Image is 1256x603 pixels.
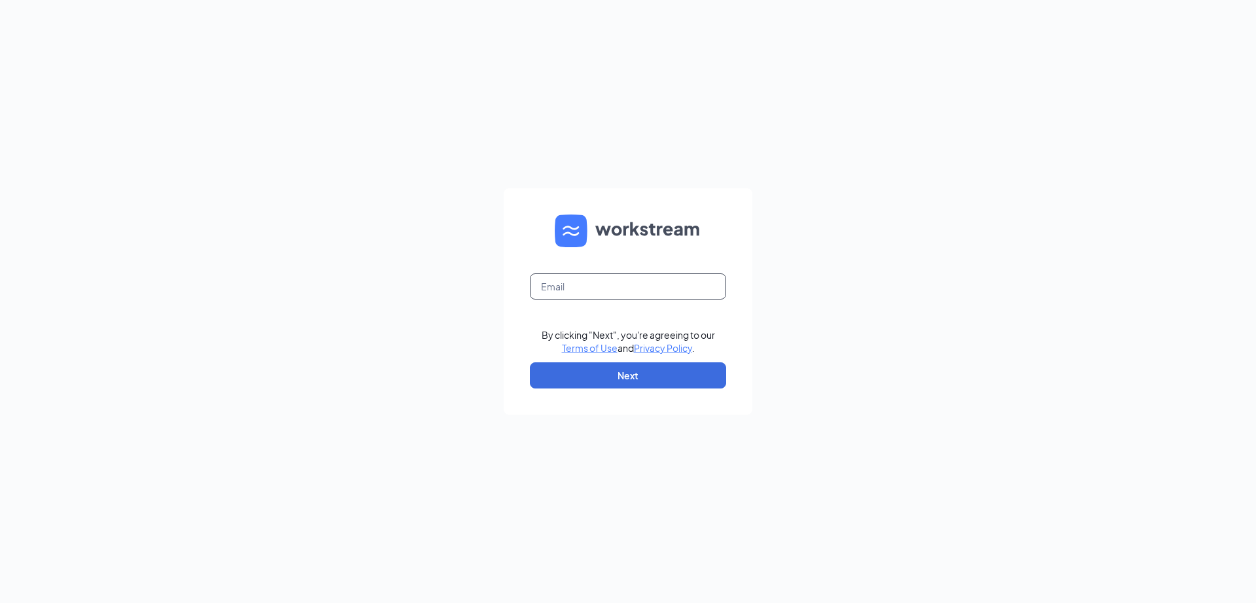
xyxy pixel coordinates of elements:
a: Terms of Use [562,342,618,354]
a: Privacy Policy [634,342,692,354]
div: By clicking "Next", you're agreeing to our and . [542,328,715,354]
input: Email [530,273,726,300]
img: WS logo and Workstream text [555,215,701,247]
button: Next [530,362,726,388]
